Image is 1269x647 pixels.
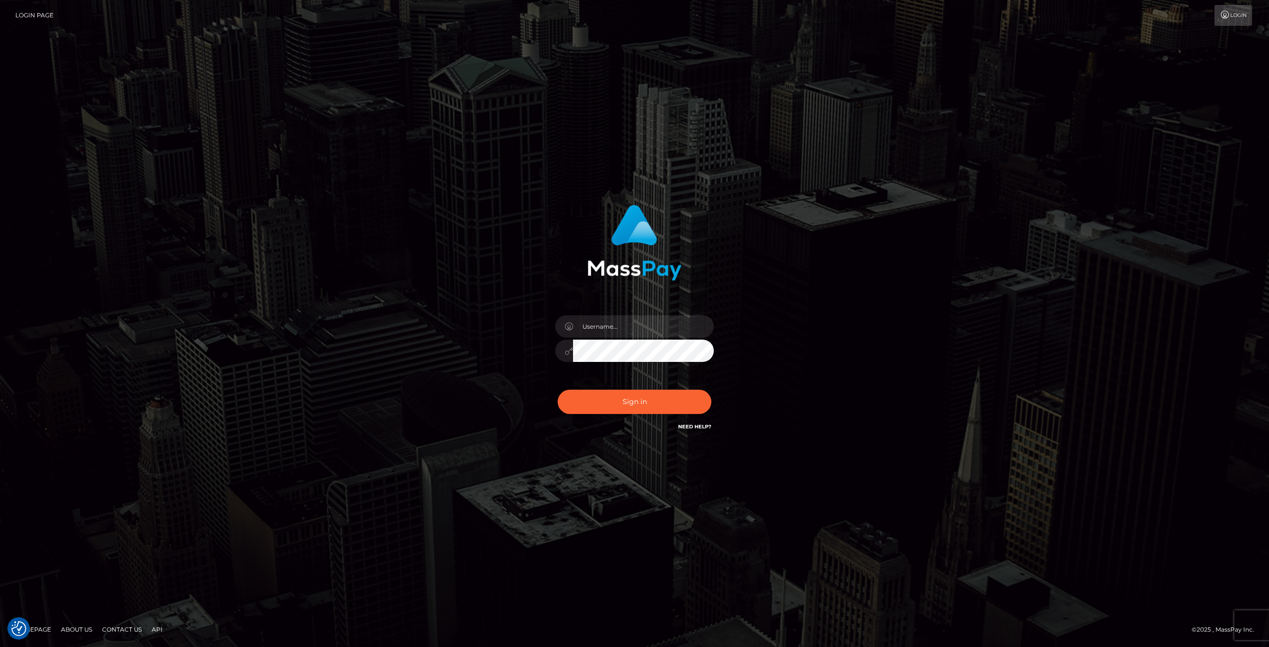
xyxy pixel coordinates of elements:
img: Revisit consent button [11,621,26,636]
img: MassPay Login [587,205,682,281]
a: API [148,622,167,637]
a: Contact Us [98,622,146,637]
input: Username... [573,315,714,338]
button: Consent Preferences [11,621,26,636]
a: Homepage [11,622,55,637]
a: Login Page [15,5,54,26]
button: Sign in [558,390,711,414]
a: Login [1214,5,1252,26]
a: About Us [57,622,96,637]
div: © 2025 , MassPay Inc. [1192,624,1262,635]
a: Need Help? [678,423,711,430]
